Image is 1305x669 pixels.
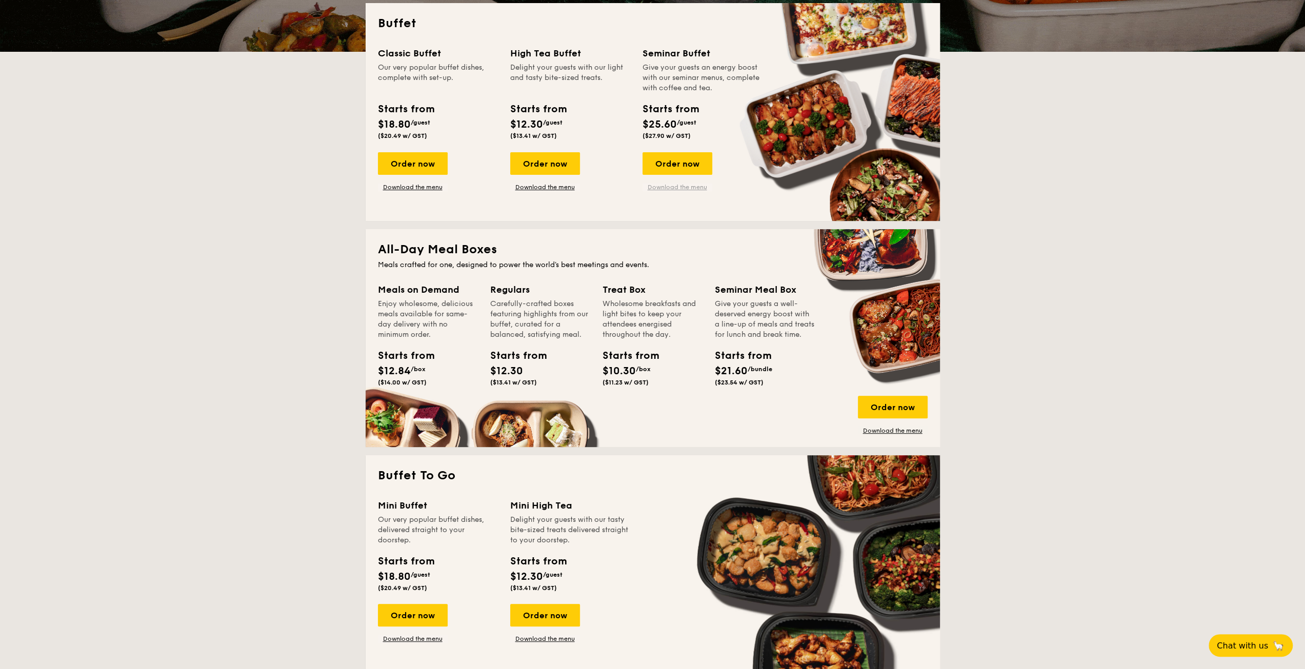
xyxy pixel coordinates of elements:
span: /guest [677,119,696,126]
div: Starts from [378,102,434,117]
span: /box [636,366,651,373]
div: Meals crafted for one, designed to power the world's best meetings and events. [378,260,928,270]
a: Download the menu [378,183,448,191]
div: Our very popular buffet dishes, delivered straight to your doorstep. [378,515,498,545]
div: Starts from [378,348,424,363]
div: Seminar Meal Box [715,282,815,297]
span: /guest [543,119,563,126]
span: $18.80 [378,118,411,131]
div: Order now [378,604,448,626]
span: $18.80 [378,571,411,583]
div: Regulars [490,282,590,297]
button: Chat with us🦙 [1209,634,1293,657]
div: Give your guests a well-deserved energy boost with a line-up of meals and treats for lunch and br... [715,299,815,340]
div: Delight your guests with our tasty bite-sized treats delivered straight to your doorstep. [510,515,630,545]
span: Chat with us [1217,641,1268,651]
a: Download the menu [378,635,448,643]
div: Starts from [603,348,649,363]
div: High Tea Buffet [510,46,630,60]
div: Seminar Buffet [643,46,762,60]
div: Starts from [510,554,566,569]
div: Classic Buffet [378,46,498,60]
span: /bundle [748,366,772,373]
div: Carefully-crafted boxes featuring highlights from our buffet, curated for a balanced, satisfying ... [490,299,590,340]
span: /guest [543,571,563,578]
span: ($20.49 w/ GST) [378,132,427,139]
span: /guest [411,571,430,578]
span: /guest [411,119,430,126]
div: Order now [510,604,580,626]
span: $12.84 [378,365,411,377]
span: $12.30 [510,118,543,131]
span: /box [411,366,426,373]
span: $10.30 [603,365,636,377]
div: Starts from [643,102,698,117]
div: Our very popular buffet dishes, complete with set-up. [378,63,498,93]
a: Download the menu [858,427,928,435]
div: Order now [510,152,580,175]
span: ($23.54 w/ GST) [715,379,764,386]
div: Starts from [490,348,536,363]
div: Mini Buffet [378,498,498,513]
div: Enjoy wholesome, delicious meals available for same-day delivery with no minimum order. [378,299,478,340]
div: Starts from [510,102,566,117]
span: ($11.23 w/ GST) [603,379,649,386]
span: $12.30 [490,365,523,377]
span: ($20.49 w/ GST) [378,584,427,592]
span: $12.30 [510,571,543,583]
div: Order now [643,152,712,175]
span: ($13.41 w/ GST) [490,379,537,386]
span: ($13.41 w/ GST) [510,132,557,139]
div: Treat Box [603,282,702,297]
a: Download the menu [510,635,580,643]
div: Mini High Tea [510,498,630,513]
a: Download the menu [510,183,580,191]
div: Order now [858,396,928,418]
span: ($13.41 w/ GST) [510,584,557,592]
span: ($27.90 w/ GST) [643,132,691,139]
div: Wholesome breakfasts and light bites to keep your attendees energised throughout the day. [603,299,702,340]
h2: Buffet To Go [378,468,928,484]
span: ($14.00 w/ GST) [378,379,427,386]
div: Delight your guests with our light and tasty bite-sized treats. [510,63,630,93]
span: $25.60 [643,118,677,131]
div: Starts from [378,554,434,569]
div: Order now [378,152,448,175]
h2: Buffet [378,15,928,32]
span: $21.60 [715,365,748,377]
div: Give your guests an energy boost with our seminar menus, complete with coffee and tea. [643,63,762,93]
div: Meals on Demand [378,282,478,297]
span: 🦙 [1272,640,1284,652]
h2: All-Day Meal Boxes [378,241,928,258]
div: Starts from [715,348,761,363]
a: Download the menu [643,183,712,191]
